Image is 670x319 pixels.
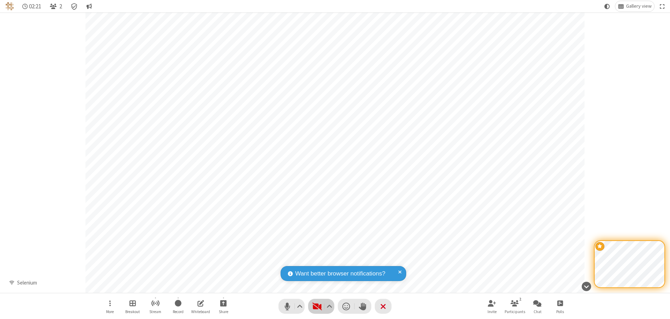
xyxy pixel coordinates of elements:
button: Change layout [615,1,654,11]
span: Want better browser notifications? [295,269,385,278]
button: Open participant list [47,1,65,11]
button: Open participant list [504,296,525,316]
button: Hide [579,278,594,295]
span: Chat [534,310,542,314]
span: Record [173,310,184,314]
button: Video setting [325,299,334,314]
span: 02:21 [29,3,41,10]
span: Breakout [125,310,140,314]
button: Start sharing [213,296,234,316]
span: Participants [505,310,525,314]
span: Polls [556,310,564,314]
span: Stream [149,310,161,314]
span: Gallery view [626,3,652,9]
button: Send a reaction [338,299,355,314]
button: Open chat [527,296,548,316]
button: Open shared whiteboard [190,296,211,316]
div: Meeting details Encryption enabled [68,1,81,11]
button: Start recording [167,296,188,316]
span: 2 [59,3,62,10]
button: Audio settings [295,299,305,314]
button: Invite participants (⌘+Shift+I) [482,296,502,316]
div: 2 [518,296,523,302]
button: End or leave meeting [375,299,392,314]
span: Share [219,310,228,314]
button: Conversation [83,1,95,11]
button: Raise hand [355,299,371,314]
div: Timer [20,1,44,11]
span: Invite [487,310,497,314]
span: More [106,310,114,314]
div: Selenium [14,279,39,287]
button: Using system theme [602,1,613,11]
button: Open poll [550,296,571,316]
span: Whiteboard [191,310,210,314]
button: Start video (⌘+Shift+V) [308,299,334,314]
button: Mute (⌘+Shift+A) [278,299,305,314]
button: Open menu [99,296,120,316]
button: Manage Breakout Rooms [122,296,143,316]
button: Start streaming [145,296,166,316]
button: Fullscreen [657,1,668,11]
img: QA Selenium DO NOT DELETE OR CHANGE [6,2,14,10]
